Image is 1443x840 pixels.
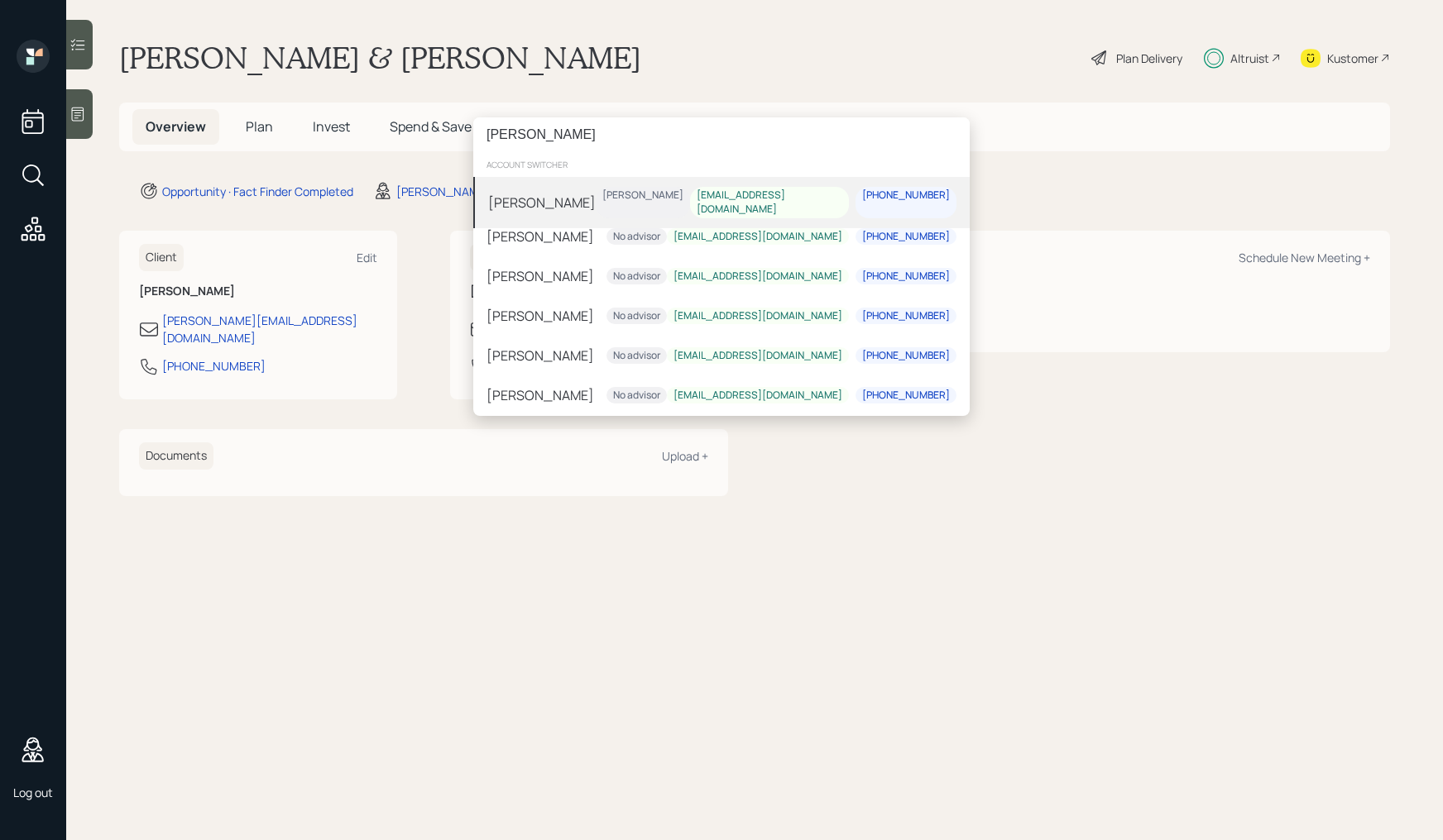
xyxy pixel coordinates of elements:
[473,152,970,177] div: account switcher
[613,349,660,363] div: No advisor
[487,346,594,365] div: [PERSON_NAME]
[862,349,950,363] div: [PHONE_NUMBER]
[674,349,842,363] div: [EMAIL_ADDRESS][DOMAIN_NAME]
[862,270,950,284] div: [PHONE_NUMBER]
[613,389,660,403] div: No advisor
[674,230,842,244] div: [EMAIL_ADDRESS][DOMAIN_NAME]
[613,309,660,323] div: No advisor
[487,306,594,326] div: [PERSON_NAME]
[487,266,594,286] div: [PERSON_NAME]
[602,189,683,203] div: [PERSON_NAME]
[613,230,660,244] div: No advisor
[674,270,842,284] div: [EMAIL_ADDRESS][DOMAIN_NAME]
[862,189,950,203] div: [PHONE_NUMBER]
[473,117,970,152] input: Type a command or search…
[488,193,596,212] div: [PERSON_NAME]
[487,227,594,246] div: [PERSON_NAME]
[674,309,842,323] div: [EMAIL_ADDRESS][DOMAIN_NAME]
[697,189,842,217] div: [EMAIL_ADDRESS][DOMAIN_NAME]
[613,270,660,284] div: No advisor
[862,230,950,244] div: [PHONE_NUMBER]
[487,385,594,405] div: [PERSON_NAME]
[674,389,842,403] div: [EMAIL_ADDRESS][DOMAIN_NAME]
[862,309,950,323] div: [PHONE_NUMBER]
[862,389,950,403] div: [PHONE_NUMBER]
